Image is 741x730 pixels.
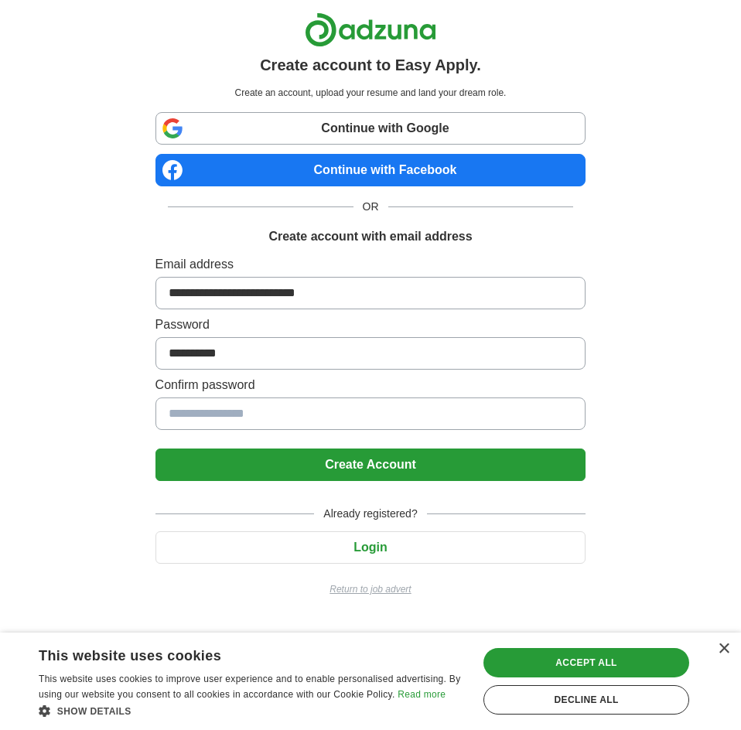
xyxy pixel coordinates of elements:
label: Confirm password [155,376,586,394]
div: Decline all [483,685,689,715]
button: Create Account [155,449,586,481]
a: Read more, opens a new window [398,689,446,700]
p: Create an account, upload your resume and land your dream role. [159,86,583,100]
a: Return to job advert [155,582,586,596]
h1: Create account with email address [268,227,472,246]
div: This website uses cookies [39,642,426,665]
label: Password [155,316,586,334]
label: Email address [155,255,586,274]
span: Already registered? [314,506,426,522]
a: Login [155,541,586,554]
div: Close [718,643,729,655]
img: Adzuna logo [305,12,436,47]
a: Continue with Google [155,112,586,145]
span: This website uses cookies to improve user experience and to enable personalised advertising. By u... [39,674,460,700]
a: Continue with Facebook [155,154,586,186]
span: OR [353,199,388,215]
h1: Create account to Easy Apply. [260,53,481,77]
span: Show details [57,706,131,717]
div: Accept all [483,648,689,677]
button: Login [155,531,586,564]
div: Show details [39,703,465,718]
